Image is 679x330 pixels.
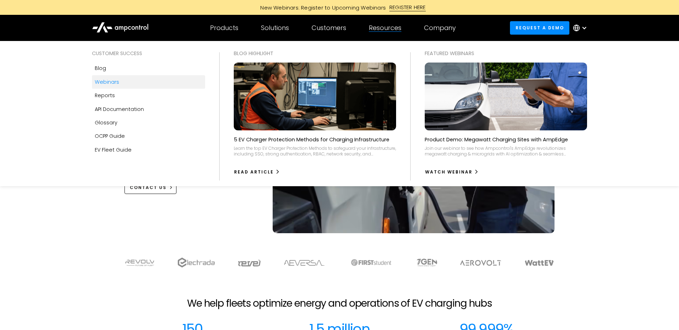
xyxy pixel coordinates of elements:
[210,24,238,32] div: Products
[510,21,569,34] a: Request a demo
[425,49,587,57] div: Featured webinars
[253,4,389,11] div: New Webinars: Register to Upcoming Webinars
[234,49,396,57] div: Blog Highlight
[92,129,205,143] a: OCPP Guide
[187,297,492,310] h2: We help fleets optimize energy and operations of EV charging hubs
[95,78,119,86] div: Webinars
[178,258,215,267] img: electrada logo
[460,260,502,266] img: Aerovolt Logo
[261,24,289,32] div: Solutions
[92,143,205,157] a: EV Fleet Guide
[95,146,132,154] div: EV Fleet Guide
[95,92,115,99] div: Reports
[234,136,389,143] p: 5 EV Charger Protection Methods for Charging Infrastructure
[92,49,205,57] div: Customer success
[425,136,568,143] p: Product Demo: Megawatt Charging Sites with AmpEdge
[124,181,176,194] a: CONTACT US
[130,184,167,191] div: CONTACT US
[180,4,499,11] a: New Webinars: Register to Upcoming WebinarsREGISTER HERE
[95,119,117,126] div: Glossary
[312,24,346,32] div: Customers
[425,146,587,157] div: Join our webinar to see how Ampcontrol's AmpEdge revolutionizes megawatt charging & microgrids wi...
[92,89,205,102] a: Reports
[424,24,456,32] div: Company
[92,102,205,116] a: API Documentation
[389,4,426,11] div: REGISTER HERE
[95,132,125,140] div: OCPP Guide
[524,260,554,266] img: WattEV logo
[234,169,274,175] div: Read Article
[92,61,205,75] a: Blog
[425,166,479,178] a: watch webinar
[425,169,472,175] div: watch webinar
[369,24,401,32] div: Resources
[95,64,106,72] div: Blog
[92,116,205,129] a: Glossary
[95,105,144,113] div: API Documentation
[92,75,205,89] a: Webinars
[234,146,396,157] div: Learn the top EV Charger Protection Methods to safeguard your infrastructure, including SSO, stro...
[234,166,280,178] a: Read Article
